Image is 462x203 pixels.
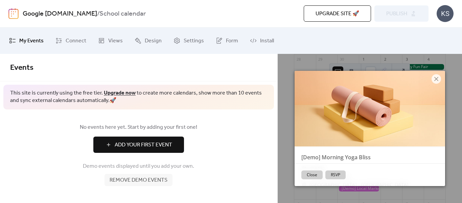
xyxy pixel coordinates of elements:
[245,30,279,51] a: Install
[66,36,86,46] span: Connect
[104,88,136,98] a: Upgrade now
[105,174,172,186] button: Remove demo events
[4,30,49,51] a: My Events
[99,7,146,20] b: School calendar
[10,123,267,131] span: No events here yet. Start by adding your first one!
[437,5,454,22] div: KS
[130,30,167,51] a: Design
[211,30,243,51] a: Form
[10,60,33,75] span: Events
[110,176,167,184] span: Remove demo events
[23,7,97,20] a: Google [DOMAIN_NAME]
[10,89,267,105] span: This site is currently using the free tier. to create more calendars, show more than 10 events an...
[226,36,238,46] span: Form
[8,8,19,19] img: logo
[260,36,274,46] span: Install
[83,162,194,170] span: Demo events displayed until you add your own.
[184,36,204,46] span: Settings
[145,36,162,46] span: Design
[50,30,91,51] a: Connect
[295,153,445,161] div: [Demo] Morning Yoga Bliss
[93,30,128,51] a: Views
[115,141,172,149] span: Add Your First Event
[93,137,184,153] button: Add Your First Event
[97,7,99,20] b: /
[10,137,267,153] a: Add Your First Event
[168,30,209,51] a: Settings
[19,36,44,46] span: My Events
[108,36,123,46] span: Views
[316,10,359,18] span: Upgrade site 🚀
[301,170,323,179] button: Close
[304,5,371,22] button: Upgrade site 🚀
[325,170,346,179] button: RSVP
